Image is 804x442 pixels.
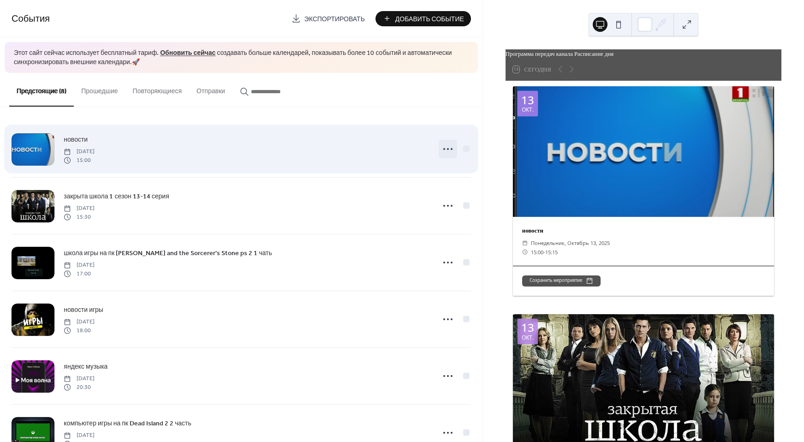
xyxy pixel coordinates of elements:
div: новости [513,226,774,235]
span: школа игры на пк [PERSON_NAME] and the Sorcerer's Stone ps 2 1 чать [64,249,272,258]
span: 20:30 [64,383,95,391]
div: Программа передач канала Расписание дня [506,49,781,58]
a: яндекс музыка [64,361,107,372]
span: - [543,248,545,257]
a: Обновить сейчас [160,47,215,60]
button: Предстоящие (8) [9,73,74,107]
a: компьютер игры на пк Dead Island 2 2 часть [64,418,191,429]
span: яндекс музыка [64,362,107,372]
span: компьютер игры на пк Dead Island 2 2 часть [64,419,191,429]
span: [DATE] [64,318,95,326]
button: Добавить Событие [375,11,471,26]
a: Экспортировать [285,11,372,26]
span: 15:15 [545,248,558,257]
div: ​ [522,239,528,247]
span: [DATE] [64,375,95,383]
span: [DATE] [64,148,95,156]
a: закрыта школа 1 сезон 13-14 серия [64,191,169,202]
span: Добавить Событие [395,14,464,24]
span: События [12,10,50,28]
span: [DATE] [64,261,95,269]
span: 15:00 [64,156,95,164]
div: окт. [522,335,534,340]
div: 13 [521,322,534,333]
a: новости игры [64,305,103,315]
button: Прошедшие [74,73,125,106]
span: 15:00 [531,248,543,257]
span: [DATE] [64,204,95,213]
span: понедельник, октябрь 13, 2025 [531,239,610,247]
button: Сохранить мероприятие [522,275,601,287]
span: 17:00 [64,269,95,278]
div: 13 [521,95,534,106]
a: школа игры на пк [PERSON_NAME] and the Sorcerer's Stone ps 2 1 чать [64,248,272,258]
div: ​ [522,248,528,257]
a: новости [64,134,88,145]
button: Повторяющиеся [125,73,189,106]
span: [DATE] [64,431,95,440]
button: Отправки [189,73,232,106]
span: 15:30 [64,213,95,221]
span: закрыта школа 1 сезон 13-14 серия [64,192,169,202]
span: Этот сайт сейчас использует бесплатный тариф. создавать больше календарей, показывать более 10 со... [14,49,469,67]
span: Экспортировать [304,14,365,24]
span: 18:00 [64,326,95,334]
span: новости [64,135,88,145]
span: новости игры [64,305,103,315]
div: окт. [522,107,534,113]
